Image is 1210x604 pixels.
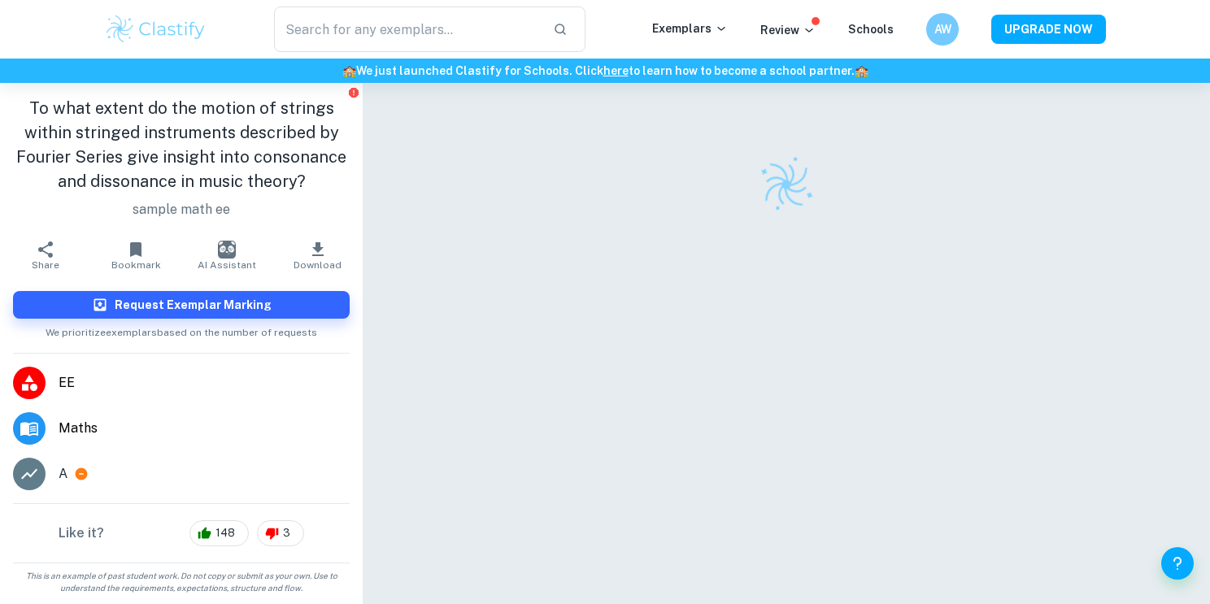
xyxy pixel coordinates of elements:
a: Schools [848,23,894,36]
span: 🏫 [855,64,868,77]
img: AI Assistant [218,241,236,259]
span: Download [294,259,342,271]
p: Exemplars [652,20,728,37]
span: EE [59,373,350,393]
span: 148 [207,525,244,541]
img: Clastify logo [104,13,207,46]
h1: To what extent do the motion of strings within stringed instruments described by Fourier Series g... [13,96,350,193]
div: 3 [257,520,304,546]
span: Share [32,259,59,271]
span: AI Assistant [198,259,256,271]
button: Bookmark [91,232,182,278]
span: We prioritize exemplars based on the number of requests [46,319,317,340]
button: AW [926,13,959,46]
button: AI Assistant [181,232,272,278]
span: 🏫 [342,64,356,77]
h6: AW [934,20,952,38]
button: Report issue [347,86,359,98]
button: Request Exemplar Marking [13,291,350,319]
button: UPGRADE NOW [991,15,1106,44]
a: here [603,64,629,77]
span: This is an example of past student work. Do not copy or submit as your own. Use to understand the... [7,570,356,594]
button: Download [272,232,363,278]
p: A [59,464,67,484]
p: sample math ee [13,200,350,219]
h6: We just launched Clastify for Schools. Click to learn how to become a school partner. [3,62,1207,80]
div: 148 [189,520,249,546]
span: 3 [274,525,299,541]
h6: Like it? [59,524,104,543]
h6: Request Exemplar Marking [115,296,272,314]
span: Maths [59,419,350,438]
button: Help and Feedback [1161,547,1194,580]
p: Review [760,21,816,39]
img: Clastify logo [750,147,824,221]
input: Search for any exemplars... [274,7,540,52]
span: Bookmark [111,259,161,271]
